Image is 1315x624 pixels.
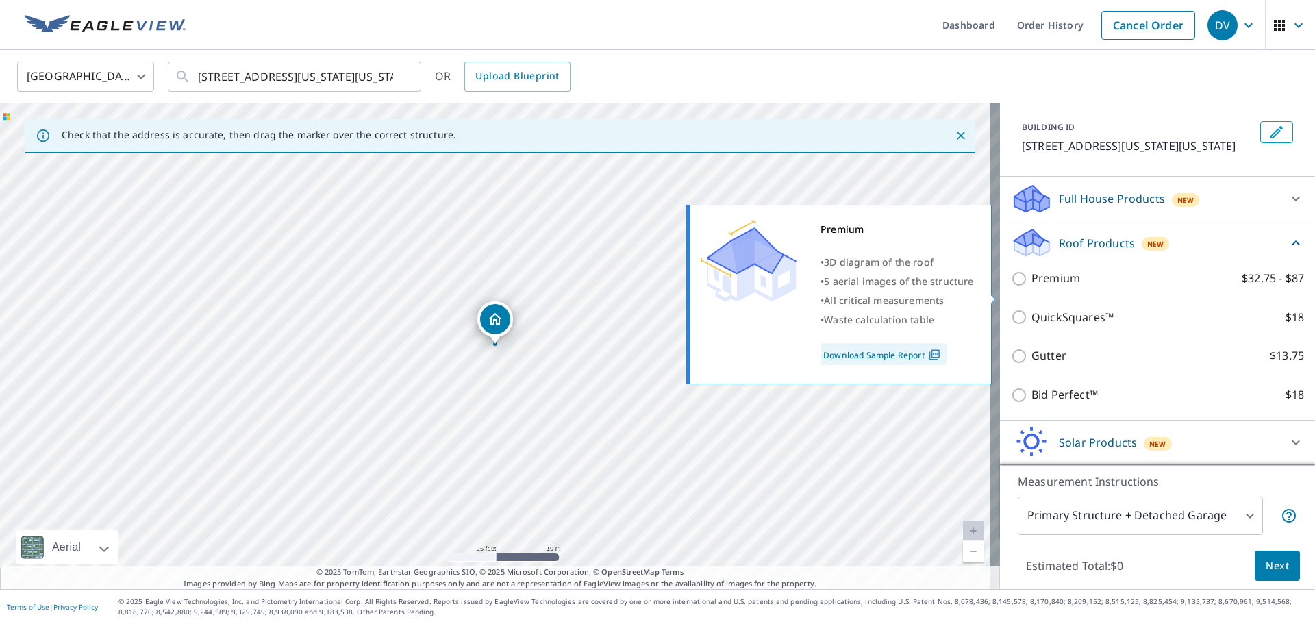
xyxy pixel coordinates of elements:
[1177,195,1194,205] span: New
[1031,270,1080,287] p: Premium
[1059,434,1137,451] p: Solar Products
[963,541,984,562] a: Current Level 20, Zoom Out
[25,15,186,36] img: EV Logo
[821,310,974,329] div: •
[701,220,797,302] img: Premium
[1260,121,1293,143] button: Edit building 1
[824,275,973,288] span: 5 aerial images of the structure
[464,62,570,92] a: Upload Blueprint
[1149,438,1166,449] span: New
[1031,309,1114,326] p: QuickSquares™
[1031,347,1066,364] p: Gutter
[821,253,974,272] div: •
[1022,121,1075,133] p: BUILDING ID
[1242,270,1304,287] p: $32.75 - $87
[824,294,944,307] span: All critical measurements
[1266,558,1289,575] span: Next
[821,220,974,239] div: Premium
[1015,551,1134,581] p: Estimated Total: $0
[824,313,934,326] span: Waste calculation table
[662,566,684,577] a: Terms
[1270,347,1304,364] p: $13.75
[1101,11,1195,40] a: Cancel Order
[1286,386,1304,403] p: $18
[1031,386,1098,403] p: Bid Perfect™
[1011,227,1304,259] div: Roof ProductsNew
[477,301,513,344] div: Dropped pin, building 1, Residential property, 759 N Wisconsin St Port Washington, WI 53074
[475,68,559,85] span: Upload Blueprint
[48,530,85,564] div: Aerial
[1011,426,1304,459] div: Solar ProductsNew
[17,58,154,96] div: [GEOGRAPHIC_DATA]
[824,255,934,269] span: 3D diagram of the roof
[1022,138,1255,154] p: [STREET_ADDRESS][US_STATE][US_STATE]
[1147,238,1164,249] span: New
[316,566,684,578] span: © 2025 TomTom, Earthstar Geographics SIO, © 2025 Microsoft Corporation, ©
[821,272,974,291] div: •
[925,349,944,361] img: Pdf Icon
[1255,551,1300,582] button: Next
[1011,182,1304,215] div: Full House ProductsNew
[435,62,571,92] div: OR
[821,291,974,310] div: •
[963,521,984,541] a: Current Level 20, Zoom In Disabled
[1286,309,1304,326] p: $18
[62,129,456,141] p: Check that the address is accurate, then drag the marker over the correct structure.
[1018,473,1297,490] p: Measurement Instructions
[1207,10,1238,40] div: DV
[16,530,118,564] div: Aerial
[1281,508,1297,524] span: Your report will include the primary structure and a detached garage if one exists.
[952,127,970,145] button: Close
[53,602,98,612] a: Privacy Policy
[7,603,98,611] p: |
[198,58,393,96] input: Search by address or latitude-longitude
[1059,190,1165,207] p: Full House Products
[601,566,659,577] a: OpenStreetMap
[1018,497,1263,535] div: Primary Structure + Detached Garage
[821,343,947,365] a: Download Sample Report
[1059,235,1135,251] p: Roof Products
[118,597,1308,617] p: © 2025 Eagle View Technologies, Inc. and Pictometry International Corp. All Rights Reserved. Repo...
[7,602,49,612] a: Terms of Use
